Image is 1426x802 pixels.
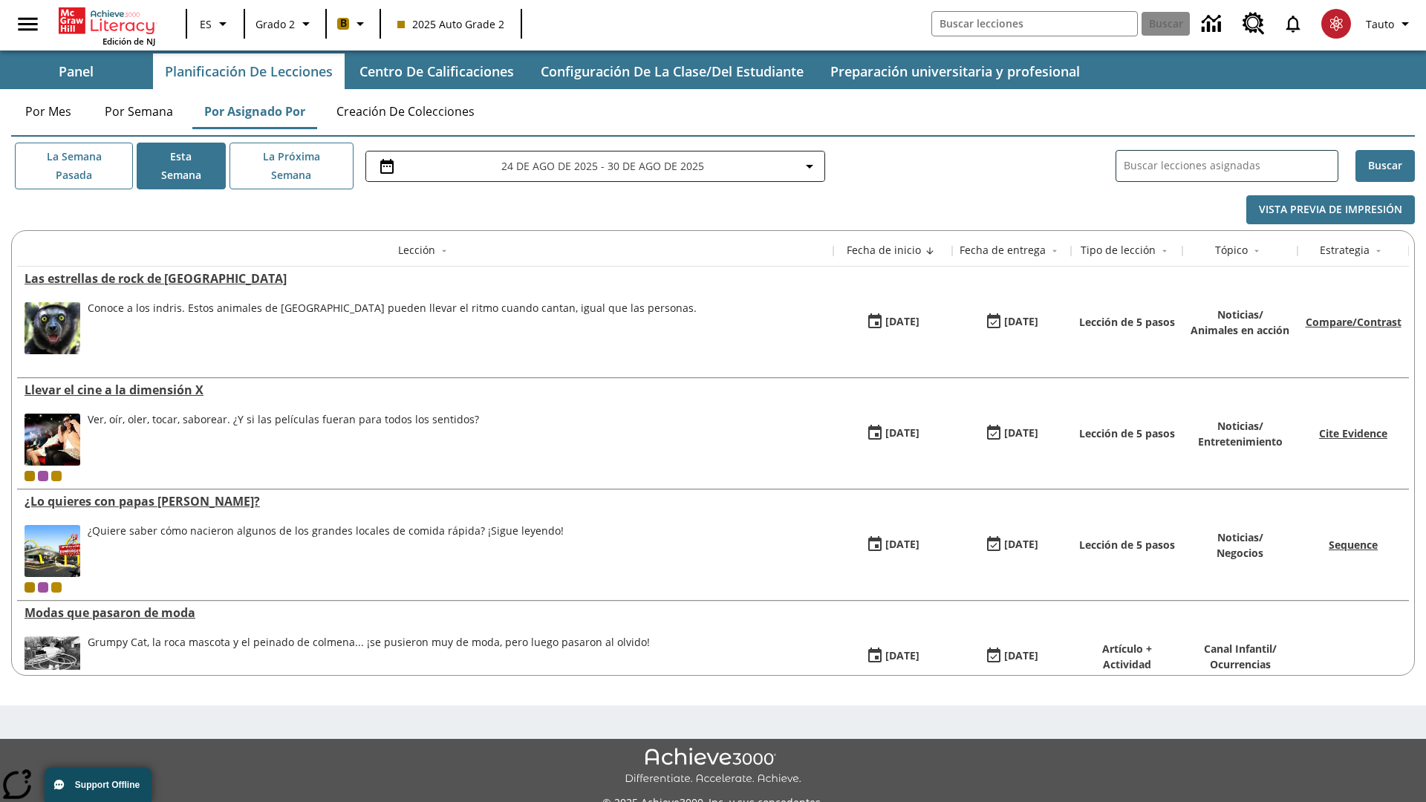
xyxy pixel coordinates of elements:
[398,243,435,258] div: Lección
[1004,535,1038,554] div: [DATE]
[93,94,185,129] button: Por semana
[1079,426,1175,441] p: Lección de 5 pasos
[1079,314,1175,330] p: Lección de 5 pasos
[59,4,155,47] div: Portada
[331,10,375,37] button: Boost El color de la clase es anaranjado claro. Cambiar el color de la clase.
[229,143,354,189] button: La próxima semana
[1246,195,1415,224] button: Vista previa de impresión
[501,158,704,174] span: 24 de ago de 2025 - 30 de ago de 2025
[38,582,48,593] div: OL 2025 Auto Grade 3
[1320,243,1370,258] div: Estrategia
[75,780,140,790] span: Support Offline
[1366,16,1394,32] span: Tauto
[885,647,919,665] div: [DATE]
[921,242,939,260] button: Sort
[1004,647,1038,665] div: [DATE]
[861,420,925,448] button: 08/18/25: Primer día en que estuvo disponible la lección
[1198,434,1283,449] p: Entretenimiento
[25,382,826,398] div: Llevar el cine a la dimensión X
[1248,242,1266,260] button: Sort
[1370,242,1387,260] button: Sort
[25,270,826,287] a: Las estrellas de rock de Madagascar, Lecciones
[25,270,826,287] div: Las estrellas de rock de Madagascar
[1078,641,1175,672] p: Artículo + Actividad
[102,36,155,47] span: Edición de NJ
[932,12,1137,36] input: Buscar campo
[1360,10,1420,37] button: Perfil/Configuración
[11,94,85,129] button: Por mes
[25,582,35,593] div: Clase actual
[625,748,801,786] img: Achieve3000 Differentiate Accelerate Achieve
[529,53,815,89] button: Configuración de la clase/del estudiante
[15,143,133,189] button: La semana pasada
[980,308,1044,336] button: 08/27/25: Último día en que podrá accederse la lección
[1191,322,1289,338] p: Animales en acción
[59,6,155,36] a: Portada
[137,143,226,189] button: Esta semana
[372,157,818,175] button: Seleccione el intervalo de fechas opción del menú
[1046,242,1064,260] button: Sort
[25,302,80,354] img: Un indri de brillantes ojos amarillos mira a la cámara.
[88,636,650,649] div: Grumpy Cat, la roca mascota y el peinado de colmena... ¡se pusieron muy de moda, pero luego pasar...
[38,471,48,481] div: OL 2025 Auto Grade 3
[6,2,50,46] button: Abrir el menú lateral
[250,10,321,37] button: Grado: Grado 2, Elige un grado
[200,16,212,32] span: ES
[88,302,697,315] div: Conoce a los indris. Estos animales de [GEOGRAPHIC_DATA] pueden llevar el ritmo cuando cantan, ig...
[25,471,35,481] div: Clase actual
[1215,243,1248,258] div: Tópico
[25,414,80,466] img: El panel situado frente a los asientos rocía con agua nebulizada al feliz público en un cine equi...
[1312,4,1360,43] button: Escoja un nuevo avatar
[818,53,1092,89] button: Preparación universitaria y profesional
[325,94,486,129] button: Creación de colecciones
[88,525,564,577] div: ¿Quiere saber cómo nacieron algunos de los grandes locales de comida rápida? ¡Sigue leyendo!
[1079,537,1175,552] p: Lección de 5 pasos
[1234,4,1274,44] a: Centro de recursos, Se abrirá en una pestaña nueva.
[45,768,152,802] button: Support Offline
[88,414,479,426] div: Ver, oír, oler, tocar, saborear. ¿Y si las películas fueran para todos los sentidos?
[847,243,921,258] div: Fecha de inicio
[1193,4,1234,45] a: Centro de información
[88,302,697,354] span: Conoce a los indris. Estos animales de Madagascar pueden llevar el ritmo cuando cantan, igual que...
[153,53,345,89] button: Planificación de lecciones
[397,16,504,32] span: 2025 Auto Grade 2
[51,471,62,481] div: New 2025 class
[1217,529,1263,545] p: Noticias /
[1004,424,1038,443] div: [DATE]
[255,16,295,32] span: Grado 2
[88,525,564,538] div: ¿Quiere saber cómo nacieron algunos de los grandes locales de comida rápida? ¡Sigue leyendo!
[885,424,919,443] div: [DATE]
[25,493,826,509] a: ¿Lo quieres con papas fritas?, Lecciones
[1306,315,1401,329] a: Compare/Contrast
[25,604,826,621] a: Modas que pasaron de moda, Lecciones
[1004,313,1038,331] div: [DATE]
[1198,418,1283,434] p: Noticias /
[88,414,479,466] div: Ver, oír, oler, tocar, saborear. ¿Y si las películas fueran para todos los sentidos?
[1081,243,1156,258] div: Tipo de lección
[885,535,919,554] div: [DATE]
[25,382,826,398] a: Llevar el cine a la dimensión X, Lecciones
[980,642,1044,671] button: 06/30/26: Último día en que podrá accederse la lección
[1321,9,1351,39] img: avatar image
[861,308,925,336] button: 08/27/25: Primer día en que estuvo disponible la lección
[861,642,925,671] button: 07/19/25: Primer día en que estuvo disponible la lección
[801,157,818,175] svg: Collapse Date Range Filter
[192,94,317,129] button: Por asignado por
[980,420,1044,448] button: 08/24/25: Último día en que podrá accederse la lección
[25,525,80,577] img: Uno de los primeros locales de McDonald's, con el icónico letrero rojo y los arcos amarillos.
[435,242,453,260] button: Sort
[25,604,826,621] div: Modas que pasaron de moda
[51,582,62,593] div: New 2025 class
[885,313,919,331] div: [DATE]
[1274,4,1312,43] a: Notificaciones
[348,53,526,89] button: Centro de calificaciones
[1204,641,1277,656] p: Canal Infantil /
